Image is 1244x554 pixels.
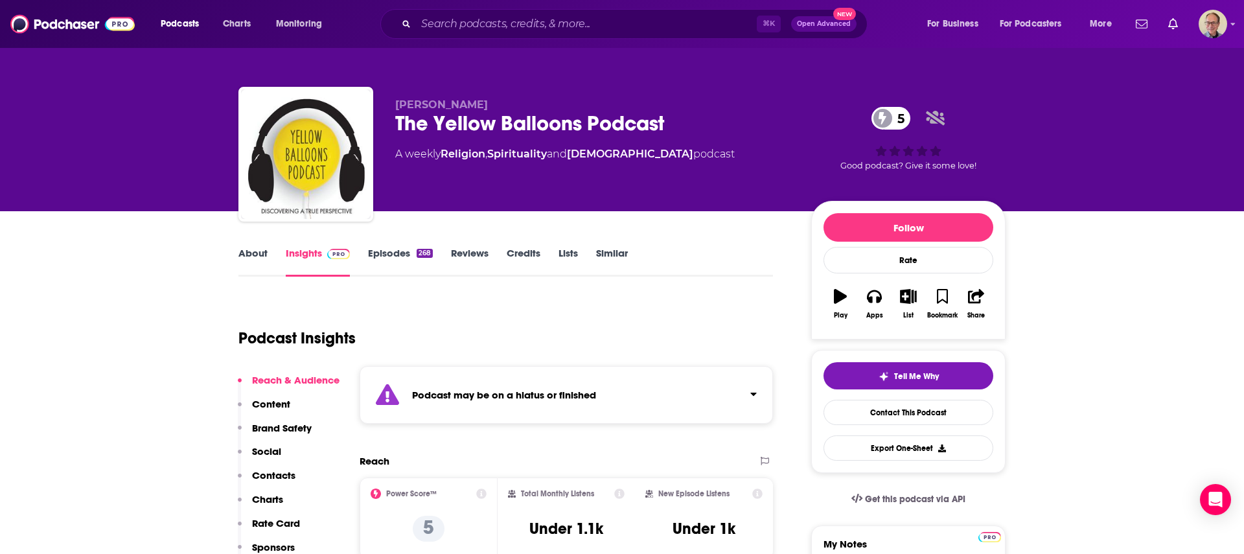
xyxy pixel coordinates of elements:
a: About [238,247,268,277]
button: Social [238,445,281,469]
button: Apps [857,281,891,327]
img: Podchaser Pro [978,532,1001,542]
button: Export One-Sheet [824,435,993,461]
p: 5 [413,516,444,542]
a: Charts [214,14,259,34]
button: Bookmark [925,281,959,327]
span: , [485,148,487,160]
button: open menu [991,14,1081,34]
h2: Total Monthly Listens [521,489,594,498]
section: Click to expand status details [360,366,773,424]
div: Rate [824,247,993,273]
img: User Profile [1199,10,1227,38]
button: Follow [824,213,993,242]
button: tell me why sparkleTell Me Why [824,362,993,389]
span: Charts [223,15,251,33]
a: Show notifications dropdown [1163,13,1183,35]
div: 5Good podcast? Give it some love! [811,98,1006,179]
div: Bookmark [927,312,958,319]
div: A weekly podcast [395,146,735,162]
p: Reach & Audience [252,374,340,386]
button: Rate Card [238,517,300,541]
button: Reach & Audience [238,374,340,398]
p: Charts [252,493,283,505]
a: Religion [441,148,485,160]
div: List [903,312,914,319]
a: Show notifications dropdown [1131,13,1153,35]
span: Get this podcast via API [865,494,965,505]
img: Podchaser Pro [327,249,350,259]
p: Sponsors [252,541,295,553]
a: Pro website [978,530,1001,542]
button: List [892,281,925,327]
button: Contacts [238,469,295,493]
span: New [833,8,857,20]
span: For Business [927,15,978,33]
span: Logged in as tommy.lynch [1199,10,1227,38]
a: Spirituality [487,148,547,160]
div: Open Intercom Messenger [1200,484,1231,515]
a: Lists [559,247,578,277]
span: Podcasts [161,15,199,33]
a: 5 [871,107,911,130]
img: The Yellow Balloons Podcast [241,89,371,219]
span: For Podcasters [1000,15,1062,33]
strong: Podcast may be on a hiatus or finished [412,389,596,401]
span: Good podcast? Give it some love! [840,161,976,170]
a: Contact This Podcast [824,400,993,425]
div: 268 [417,249,433,258]
button: Content [238,398,290,422]
h2: Reach [360,455,389,467]
a: InsightsPodchaser Pro [286,247,350,277]
div: Apps [866,312,883,319]
a: Reviews [451,247,489,277]
button: Charts [238,493,283,517]
img: Podchaser - Follow, Share and Rate Podcasts [10,12,135,36]
span: More [1090,15,1112,33]
h3: Under 1.1k [529,519,603,538]
img: tell me why sparkle [879,371,889,382]
a: Episodes268 [368,247,433,277]
div: Share [967,312,985,319]
h2: New Episode Listens [658,489,730,498]
a: Credits [507,247,540,277]
button: Show profile menu [1199,10,1227,38]
span: Open Advanced [797,21,851,27]
a: Similar [596,247,628,277]
button: Share [960,281,993,327]
div: Search podcasts, credits, & more... [393,9,880,39]
span: [PERSON_NAME] [395,98,488,111]
span: Monitoring [276,15,322,33]
p: Rate Card [252,517,300,529]
span: 5 [884,107,911,130]
a: [DEMOGRAPHIC_DATA] [567,148,693,160]
p: Social [252,445,281,457]
button: Open AdvancedNew [791,16,857,32]
span: and [547,148,567,160]
button: open menu [152,14,216,34]
button: open menu [267,14,339,34]
p: Brand Safety [252,422,312,434]
p: Contacts [252,469,295,481]
input: Search podcasts, credits, & more... [416,14,757,34]
h2: Power Score™ [386,489,437,498]
button: open menu [918,14,995,34]
h1: Podcast Insights [238,329,356,348]
button: Play [824,281,857,327]
span: ⌘ K [757,16,781,32]
h3: Under 1k [673,519,735,538]
a: Get this podcast via API [841,483,976,515]
button: open menu [1081,14,1128,34]
span: Tell Me Why [894,371,939,382]
p: Content [252,398,290,410]
div: Play [834,312,847,319]
button: Brand Safety [238,422,312,446]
